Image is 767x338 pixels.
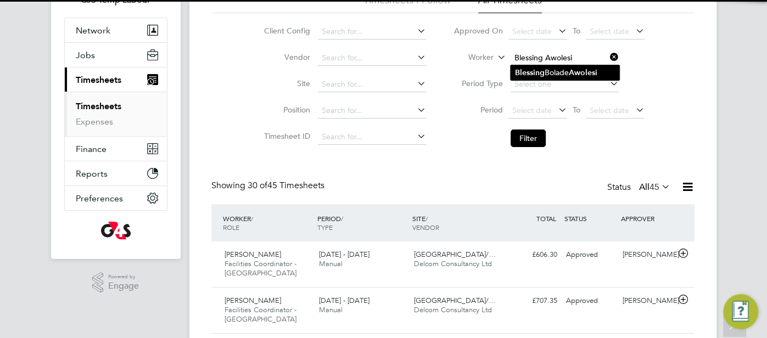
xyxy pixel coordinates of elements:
span: Facilities Coordinator - [GEOGRAPHIC_DATA] [225,305,296,324]
div: [PERSON_NAME] [618,292,675,310]
span: Engage [108,281,139,291]
div: PERIOD [315,209,410,237]
span: Preferences [76,193,123,204]
span: 45 [650,182,659,193]
span: TYPE [317,223,333,232]
input: Search for... [318,77,426,92]
button: Preferences [65,186,167,210]
button: Filter [511,129,546,147]
input: Search for... [318,129,426,145]
span: [DATE] - [DATE] [319,250,369,259]
span: [PERSON_NAME] [225,296,281,305]
span: / [251,214,253,223]
span: Jobs [76,50,95,60]
label: Client Config [261,26,310,36]
span: TOTAL [536,214,556,223]
span: Select date [590,105,629,115]
span: Select date [512,105,552,115]
span: [GEOGRAPHIC_DATA]/… [414,296,496,305]
span: 30 of [248,180,267,191]
input: Search for... [318,24,426,40]
span: Manual [319,259,343,268]
b: Awolesi [569,68,597,77]
span: Reports [76,168,108,179]
input: Select one [511,77,619,92]
span: / [426,214,428,223]
span: Select date [590,26,629,36]
span: [DATE] - [DATE] [319,296,369,305]
span: Facilities Coordinator - [GEOGRAPHIC_DATA] [225,259,296,278]
span: [PERSON_NAME] [225,250,281,259]
span: Select date [512,26,552,36]
label: Worker [444,52,494,63]
input: Search for... [318,103,426,119]
div: £707.35 [505,292,562,310]
span: / [341,214,343,223]
label: Timesheet ID [261,131,310,141]
span: [GEOGRAPHIC_DATA]/… [414,250,496,259]
label: Period [454,105,503,115]
input: Search for... [511,50,619,66]
span: ROLE [223,223,239,232]
label: All [639,182,670,193]
div: SITE [410,209,505,237]
img: g4s-logo-retina.png [101,222,131,239]
a: Expenses [76,116,113,127]
span: To [569,103,584,117]
label: Period Type [454,78,503,88]
div: Status [607,180,673,195]
span: VENDOR [412,223,439,232]
div: WORKER [220,209,315,237]
span: Timesheets [76,75,121,85]
a: Timesheets [76,101,121,111]
a: Go to home page [64,222,167,239]
label: Site [261,78,310,88]
button: Timesheets [65,67,167,92]
div: Showing [211,180,327,191]
div: [PERSON_NAME] [618,246,675,264]
button: Network [65,18,167,42]
label: Vendor [261,52,310,62]
button: Jobs [65,43,167,67]
li: Bolade [511,65,619,80]
div: £606.30 [505,246,562,264]
div: APPROVER [618,209,675,228]
div: Timesheets [65,92,167,136]
span: Network [76,25,110,36]
span: Finance [76,144,107,154]
span: Powered by [108,272,139,281]
span: Delcom Consultancy Ltd [414,259,492,268]
div: Approved [562,246,619,264]
b: Blessing [515,68,545,77]
input: Search for... [318,50,426,66]
span: To [569,24,584,38]
span: Delcom Consultancy Ltd [414,305,492,314]
div: Approved [562,292,619,310]
div: STATUS [562,209,619,228]
span: 45 Timesheets [248,180,324,191]
button: Reports [65,161,167,185]
label: Position [261,105,310,115]
button: Finance [65,137,167,161]
span: Manual [319,305,343,314]
button: Engage Resource Center [723,294,758,329]
a: Powered byEngage [92,272,139,293]
label: Approved On [454,26,503,36]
